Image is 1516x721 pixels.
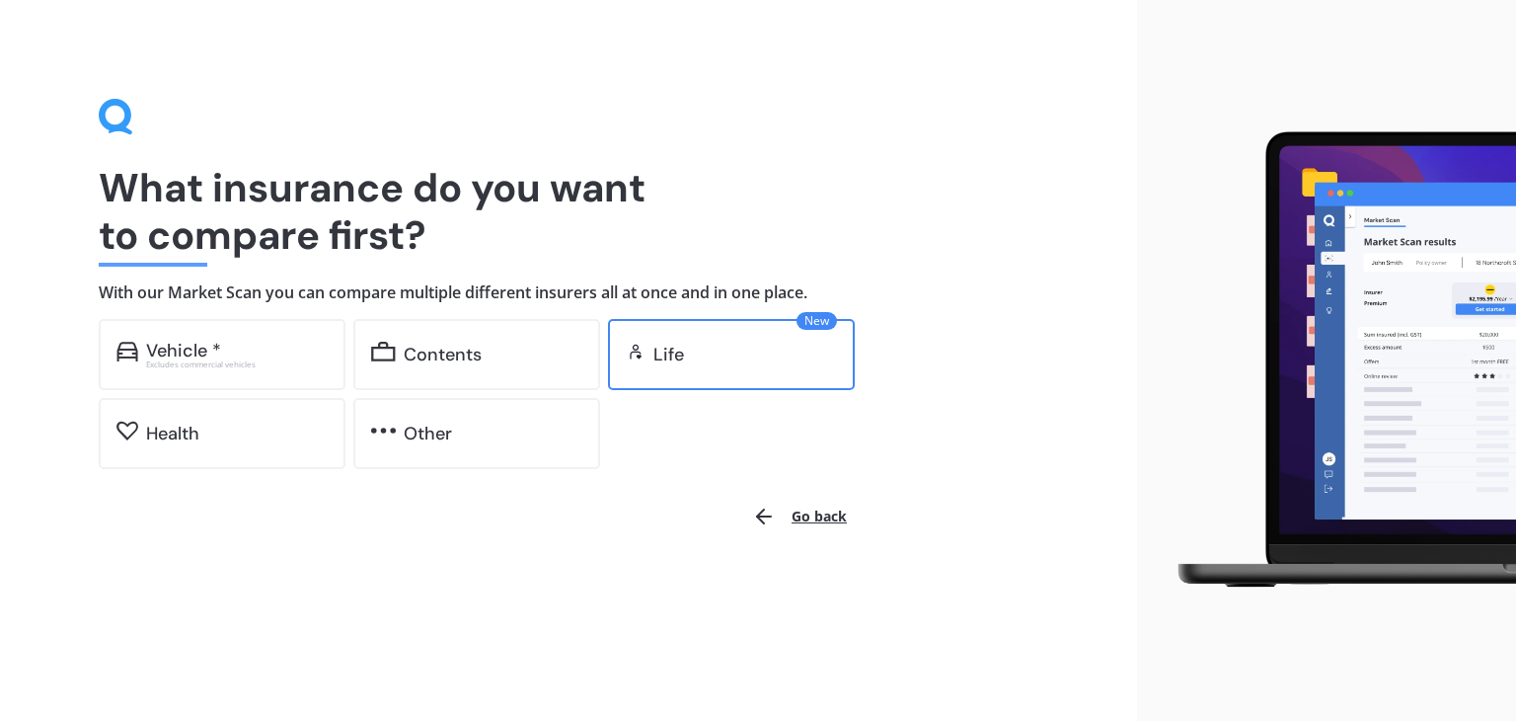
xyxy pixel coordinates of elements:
[404,424,452,443] div: Other
[116,421,138,441] img: health.62746f8bd298b648b488.svg
[653,345,684,364] div: Life
[371,421,396,441] img: other.81dba5aafe580aa69f38.svg
[740,493,859,540] button: Go back
[146,424,199,443] div: Health
[404,345,482,364] div: Contents
[116,342,138,361] img: car.f15378c7a67c060ca3f3.svg
[146,360,328,368] div: Excludes commercial vehicles
[146,341,221,360] div: Vehicle *
[626,342,645,361] img: life.f720d6a2d7cdcd3ad642.svg
[99,282,1038,303] h4: With our Market Scan you can compare multiple different insurers all at once and in one place.
[796,312,837,330] span: New
[99,164,1038,259] h1: What insurance do you want to compare first?
[371,342,396,361] img: content.01f40a52572271636b6f.svg
[1153,121,1516,599] img: laptop.webp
